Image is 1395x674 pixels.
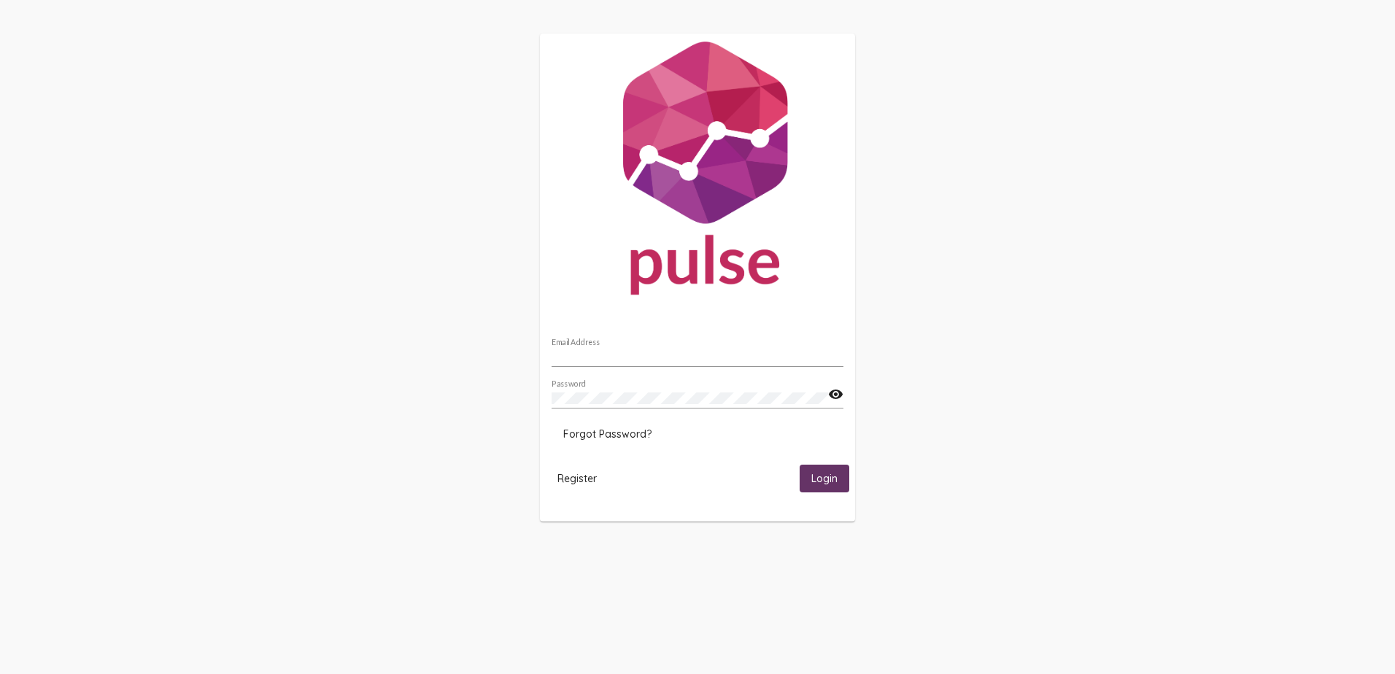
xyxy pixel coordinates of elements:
img: Pulse For Good Logo [540,34,855,309]
mat-icon: visibility [828,386,843,403]
button: Login [800,465,849,492]
button: Forgot Password? [552,421,663,447]
span: Register [557,472,597,485]
span: Login [811,473,838,486]
button: Register [546,465,608,492]
span: Forgot Password? [563,427,652,441]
